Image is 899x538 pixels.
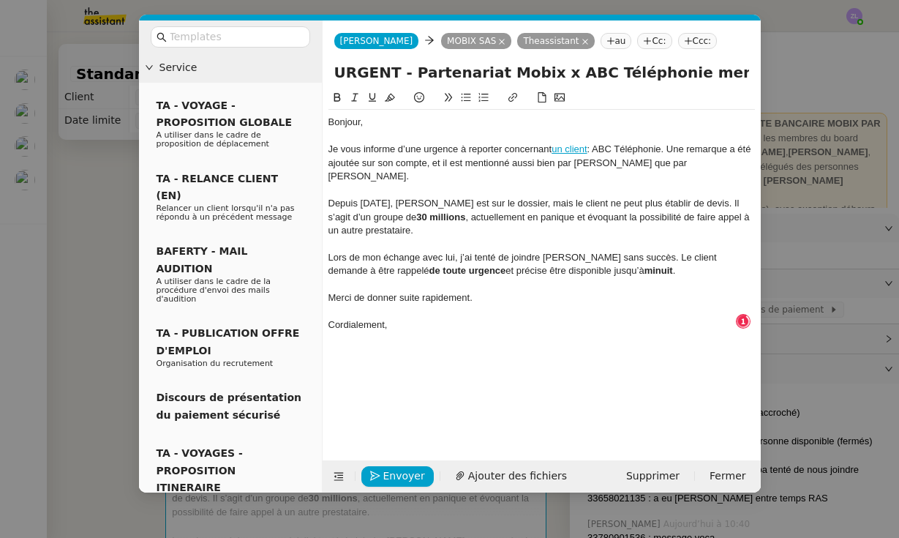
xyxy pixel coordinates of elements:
button: Fermer [701,466,754,487]
span: [PERSON_NAME] [340,36,413,46]
span: Service [159,59,316,76]
span: Organisation du recrutement [157,359,274,368]
nz-tag: Ccc: [678,33,718,49]
span: Discours de présentation du paiement sécurisé [157,392,302,420]
input: Templates [170,29,301,45]
strong: de toute urgence [429,265,506,276]
div: Je vous informe d’une urgence à reporter concernant : ABC Téléphonie. Une remarque a été ajoutée ... [328,143,755,183]
span: Fermer [710,468,745,485]
span: Supprimer [626,468,680,485]
div: Service [139,53,322,82]
button: Ajouter des fichiers [446,466,576,487]
nz-tag: Theassistant [517,33,594,49]
a: un client [552,143,587,154]
span: TA - RELANCE CLIENT (EN) [157,173,279,201]
button: Supprimer [617,466,688,487]
nz-tag: Cc: [637,33,672,49]
span: TA - VOYAGE - PROPOSITION GLOBALE [157,100,292,128]
nz-tag: MOBIX SAS [441,33,511,49]
span: TA - PUBLICATION OFFRE D'EMPLOI [157,327,300,356]
div: Cordialement, [328,318,755,332]
div: Depuis [DATE], [PERSON_NAME] est sur le dossier, mais le client ne peut plus établir de devis. Il... [328,197,755,237]
span: A utiliser dans le cadre de la procédure d'envoi des mails d'audition [157,277,271,304]
span: Envoyer [383,468,425,485]
div: Bonjour, [328,116,755,129]
strong: 30 millions [416,212,465,223]
strong: minuit [644,265,673,276]
button: Envoyer [361,466,434,487]
span: Relancer un client lorsqu'il n'a pas répondu à un précédent message [157,203,295,222]
nz-tag: au [601,33,632,49]
span: A utiliser dans le cadre de proposition de déplacement [157,130,269,149]
span: TA - VOYAGES - PROPOSITION ITINERAIRE [157,447,243,493]
span: Ajouter des fichiers [468,468,567,485]
input: Subject [334,61,749,83]
div: Merci de donner suite rapidement. [328,291,755,305]
div: Lors de mon échange avec lui, j’ai tenté de joindre [PERSON_NAME] sans succès. Le client demande ... [328,251,755,278]
span: BAFERTY - MAIL AUDITION [157,245,248,274]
